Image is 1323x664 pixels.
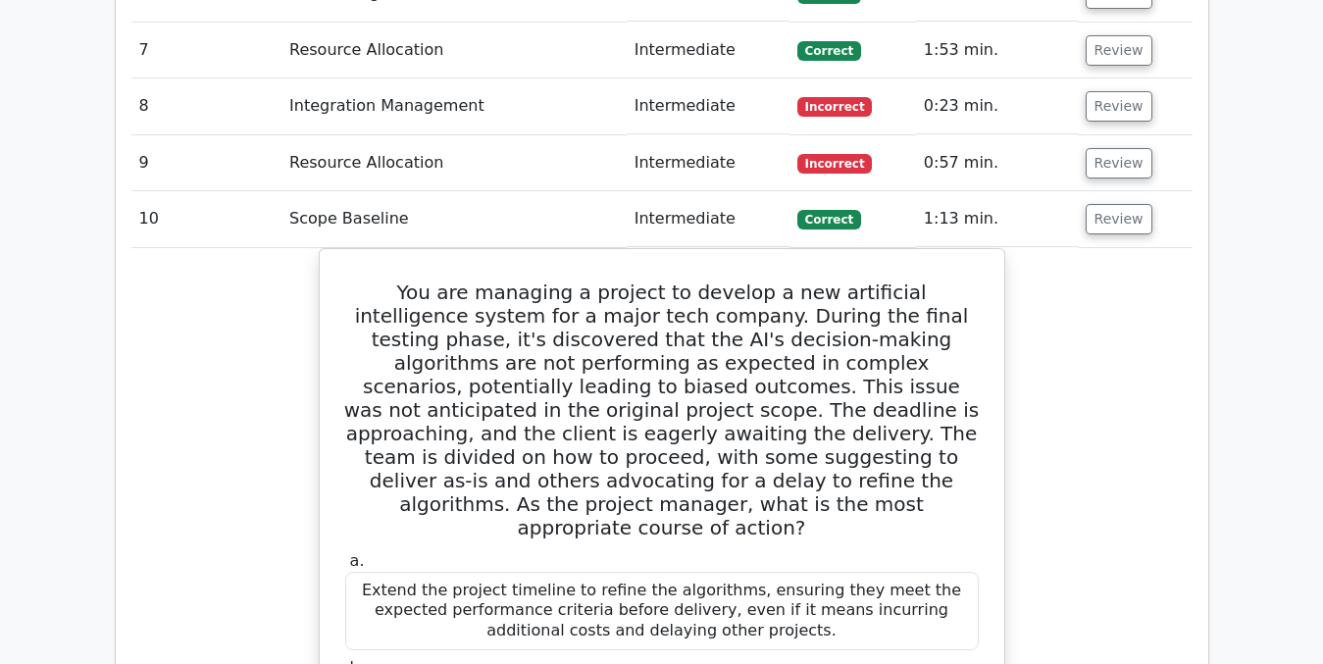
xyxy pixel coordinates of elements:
[281,135,627,191] td: Resource Allocation
[1086,148,1152,179] button: Review
[131,135,282,191] td: 9
[797,97,873,117] span: Incorrect
[627,23,789,78] td: Intermediate
[916,135,1078,191] td: 0:57 min.
[916,78,1078,134] td: 0:23 min.
[1086,35,1152,66] button: Review
[916,23,1078,78] td: 1:53 min.
[281,23,627,78] td: Resource Allocation
[1086,204,1152,234] button: Review
[281,78,627,134] td: Integration Management
[627,191,789,247] td: Intermediate
[131,23,282,78] td: 7
[131,191,282,247] td: 10
[350,551,365,570] span: a.
[345,572,979,650] div: Extend the project timeline to refine the algorithms, ensuring they meet the expected performance...
[343,281,981,539] h5: You are managing a project to develop a new artificial intelligence system for a major tech compa...
[1086,91,1152,122] button: Review
[131,78,282,134] td: 8
[797,210,861,230] span: Correct
[627,78,789,134] td: Intermediate
[916,191,1078,247] td: 1:13 min.
[281,191,627,247] td: Scope Baseline
[797,41,861,61] span: Correct
[797,154,873,174] span: Incorrect
[627,135,789,191] td: Intermediate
